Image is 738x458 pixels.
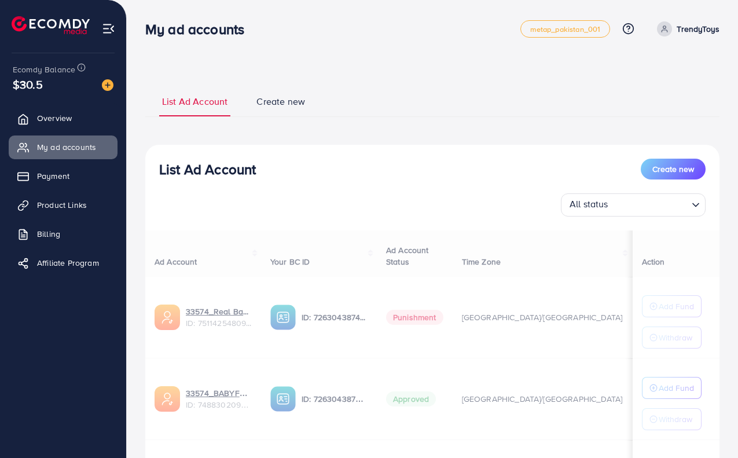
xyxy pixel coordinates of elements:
[12,16,90,34] img: logo
[37,170,69,182] span: Payment
[9,135,118,159] a: My ad accounts
[256,95,305,108] span: Create new
[102,22,115,35] img: menu
[145,21,254,38] h3: My ad accounts
[530,25,601,33] span: metap_pakistan_001
[641,159,706,179] button: Create new
[37,112,72,124] span: Overview
[677,22,719,36] p: TrendyToys
[561,193,706,217] div: Search for option
[13,76,43,93] span: $30.5
[9,107,118,130] a: Overview
[9,193,118,217] a: Product Links
[689,406,729,449] iframe: Chat
[652,21,719,36] a: TrendyToys
[520,20,611,38] a: metap_pakistan_001
[159,161,256,178] h3: List Ad Account
[37,199,87,211] span: Product Links
[102,79,113,91] img: image
[9,251,118,274] a: Affiliate Program
[162,95,227,108] span: List Ad Account
[567,195,611,214] span: All status
[9,164,118,188] a: Payment
[37,228,60,240] span: Billing
[13,64,75,75] span: Ecomdy Balance
[9,222,118,246] a: Billing
[37,141,96,153] span: My ad accounts
[37,257,99,269] span: Affiliate Program
[612,196,687,214] input: Search for option
[652,163,694,175] span: Create new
